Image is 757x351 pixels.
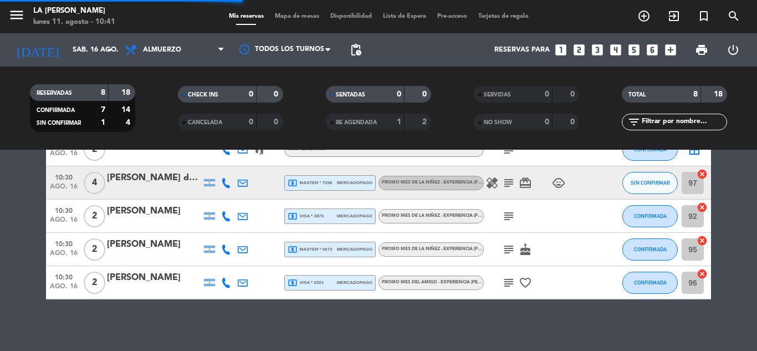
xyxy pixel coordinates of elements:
[631,180,670,186] span: SIN CONFIRMAR
[37,120,81,126] span: SIN CONFIRMAR
[103,43,116,57] i: arrow_drop_down
[502,210,515,223] i: subject
[382,213,512,218] span: PROMO MES DE LA NIÑEZ - EXPERIENCIA [PERSON_NAME]
[337,246,372,253] span: mercadopago
[121,106,132,114] strong: 14
[688,143,701,156] i: border_all
[107,271,201,285] div: [PERSON_NAME]
[697,268,708,279] i: cancel
[349,43,362,57] span: pending_actions
[502,243,515,256] i: subject
[50,283,78,296] span: ago. 16
[336,92,365,98] span: SENTADAS
[645,43,659,57] i: looks_6
[570,90,577,98] strong: 0
[422,90,429,98] strong: 0
[519,243,532,256] i: cake
[552,176,565,190] i: child_care
[223,13,269,19] span: Mis reservas
[50,204,78,216] span: 10:30
[37,90,72,96] span: RESERVADAS
[337,179,372,186] span: mercadopago
[101,89,105,96] strong: 8
[422,118,429,126] strong: 2
[254,145,264,155] i: headset_mic
[84,238,105,261] span: 2
[121,89,132,96] strong: 18
[325,13,377,19] span: Disponibilidad
[667,9,681,23] i: exit_to_app
[697,202,708,213] i: cancel
[484,120,512,125] span: NO SHOW
[84,272,105,294] span: 2
[50,237,78,250] span: 10:30
[397,90,401,98] strong: 0
[107,204,201,218] div: [PERSON_NAME]
[249,90,253,98] strong: 0
[697,235,708,246] i: cancel
[717,33,749,67] div: LOG OUT
[337,279,372,286] span: mercadopago
[269,13,325,19] span: Mapa de mesas
[101,119,105,126] strong: 1
[622,272,678,294] button: CONFIRMADA
[288,278,324,288] span: visa * 6521
[288,211,298,221] i: local_atm
[502,143,515,156] i: subject
[288,147,327,151] span: COMPLIMENTARY
[50,183,78,196] span: ago. 16
[50,270,78,283] span: 10:30
[485,176,499,190] i: healing
[554,43,568,57] i: looks_one
[545,90,549,98] strong: 0
[288,211,324,221] span: visa * 2873
[634,146,667,152] span: CONFIRMADA
[590,43,605,57] i: looks_3
[188,120,222,125] span: CANCELADA
[697,9,710,23] i: turned_in_not
[634,213,667,219] span: CONFIRMADA
[8,38,67,62] i: [DATE]
[727,9,740,23] i: search
[382,247,512,251] span: PROMO MES DE LA NIÑEZ - EXPERIENCIA [PERSON_NAME]
[274,90,280,98] strong: 0
[502,176,515,190] i: subject
[84,172,105,194] span: 4
[484,92,511,98] span: SERVIDAS
[288,178,333,188] span: master * 7296
[622,139,678,161] button: CONFIRMADA
[382,280,509,284] span: PROMO MES DEL AMIGO - EXPERIENCIA [PERSON_NAME]
[50,250,78,262] span: ago. 16
[33,6,115,17] div: LA [PERSON_NAME]
[519,276,532,289] i: favorite_border
[8,7,25,23] i: menu
[697,169,708,180] i: cancel
[274,118,280,126] strong: 0
[249,118,253,126] strong: 0
[637,9,651,23] i: add_circle_outline
[634,279,667,286] span: CONFIRMADA
[84,139,105,161] span: 2
[288,278,298,288] i: local_atm
[337,212,372,220] span: mercadopago
[143,46,181,54] span: Almuerzo
[714,90,725,98] strong: 18
[663,43,678,57] i: add_box
[288,245,333,255] span: master * 0673
[432,13,473,19] span: Pre-acceso
[628,92,646,98] span: TOTAL
[288,178,298,188] i: local_atm
[634,246,667,252] span: CONFIRMADA
[50,150,78,162] span: ago. 16
[641,116,727,128] input: Filtrar por nombre...
[570,118,577,126] strong: 0
[494,46,550,54] span: Reservas para
[188,92,218,98] span: CHECK INS
[695,43,708,57] span: print
[627,115,641,129] i: filter_list
[84,205,105,227] span: 2
[608,43,623,57] i: looks_4
[545,118,549,126] strong: 0
[336,120,377,125] span: RE AGENDADA
[622,238,678,261] button: CONFIRMADA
